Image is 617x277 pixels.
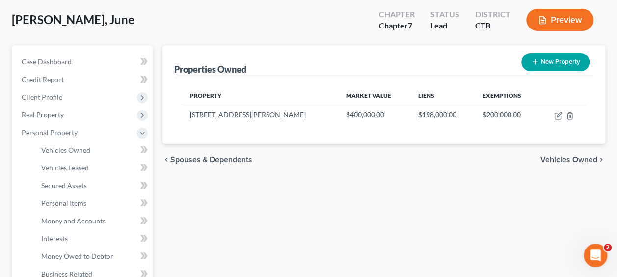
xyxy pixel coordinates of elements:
span: Credit Report [22,75,64,83]
div: Properties Owned [174,63,246,75]
iframe: Intercom live chat [584,244,607,267]
div: Chapter [379,9,415,20]
span: Vehicles Owned [41,146,90,154]
a: Vehicles Owned [33,141,153,159]
span: [PERSON_NAME], June [12,12,134,27]
td: $400,000.00 [338,106,410,124]
div: CTB [475,20,510,31]
span: Case Dashboard [22,57,72,66]
th: Property [182,86,338,106]
a: Secured Assets [33,177,153,194]
a: Money Owed to Debtor [33,248,153,265]
button: New Property [521,53,590,71]
a: Vehicles Leased [33,159,153,177]
div: District [475,9,510,20]
td: $198,000.00 [410,106,474,124]
div: Status [430,9,459,20]
span: Vehicles Leased [41,164,89,172]
i: chevron_left [162,156,170,164]
span: Secured Assets [41,181,87,190]
a: Case Dashboard [14,53,153,71]
button: Vehicles Owned chevron_right [540,156,605,164]
th: Liens [410,86,474,106]
span: Money and Accounts [41,217,106,225]
i: chevron_right [597,156,605,164]
button: chevron_left Spouses & Dependents [162,156,252,164]
div: Chapter [379,20,415,31]
td: $200,000.00 [474,106,539,124]
div: Lead [430,20,459,31]
a: Credit Report [14,71,153,88]
span: Interests [41,234,68,243]
a: Money and Accounts [33,212,153,230]
a: Interests [33,230,153,248]
span: Spouses & Dependents [170,156,252,164]
th: Market Value [338,86,410,106]
span: 7 [408,21,412,30]
span: Personal Items [41,199,86,207]
td: [STREET_ADDRESS][PERSON_NAME] [182,106,338,124]
span: Client Profile [22,93,62,101]
th: Exemptions [474,86,539,106]
span: Vehicles Owned [540,156,597,164]
span: Money Owed to Debtor [41,252,113,260]
a: Personal Items [33,194,153,212]
span: Real Property [22,111,64,119]
span: 2 [604,244,612,251]
span: Personal Property [22,128,78,137]
button: Preview [526,9,593,31]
